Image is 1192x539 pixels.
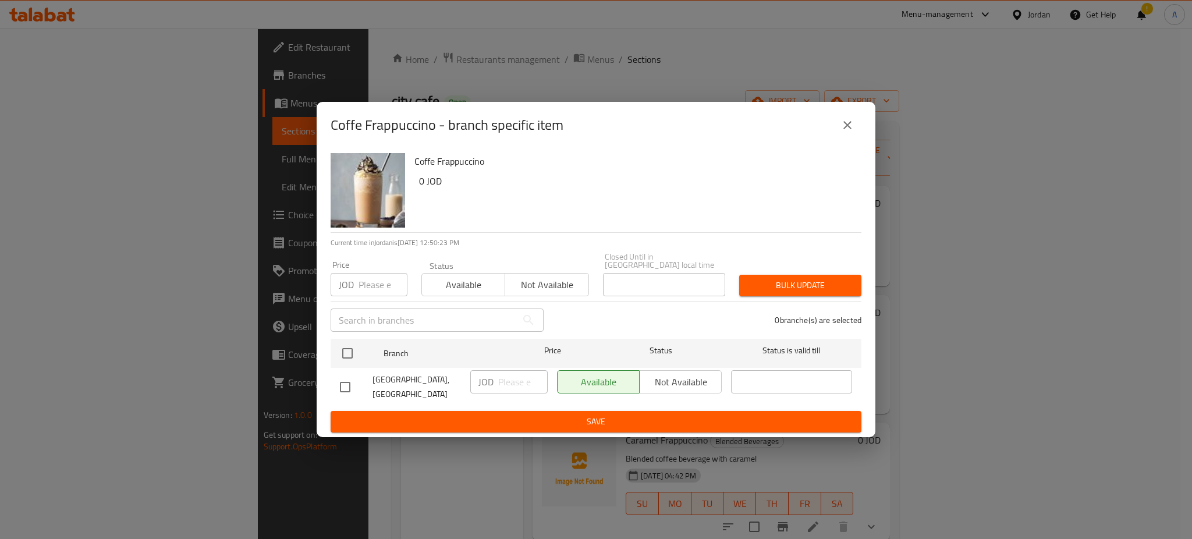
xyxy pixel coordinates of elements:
span: [GEOGRAPHIC_DATA], [GEOGRAPHIC_DATA] [372,373,461,402]
span: Status [601,343,722,358]
button: close [833,111,861,139]
span: Save [340,414,852,429]
p: 0 branche(s) are selected [775,314,861,326]
input: Please enter price [498,370,548,393]
button: Available [421,273,505,296]
input: Search in branches [331,308,517,332]
span: Price [514,343,591,358]
button: Not available [505,273,588,296]
span: Status is valid till [731,343,852,358]
h6: Coffe Frappuccino [414,153,852,169]
button: Bulk update [739,275,861,296]
span: Available [427,276,501,293]
h6: 0 JOD [419,173,852,189]
p: JOD [339,278,354,292]
h2: Coffe Frappuccino - branch specific item [331,116,563,134]
span: Bulk update [748,278,852,293]
span: Branch [384,346,505,361]
p: Current time in Jordan is [DATE] 12:50:23 PM [331,237,861,248]
span: Not available [510,276,584,293]
button: Save [331,411,861,432]
p: JOD [478,375,494,389]
img: Coffe Frappuccino [331,153,405,228]
input: Please enter price [359,273,407,296]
